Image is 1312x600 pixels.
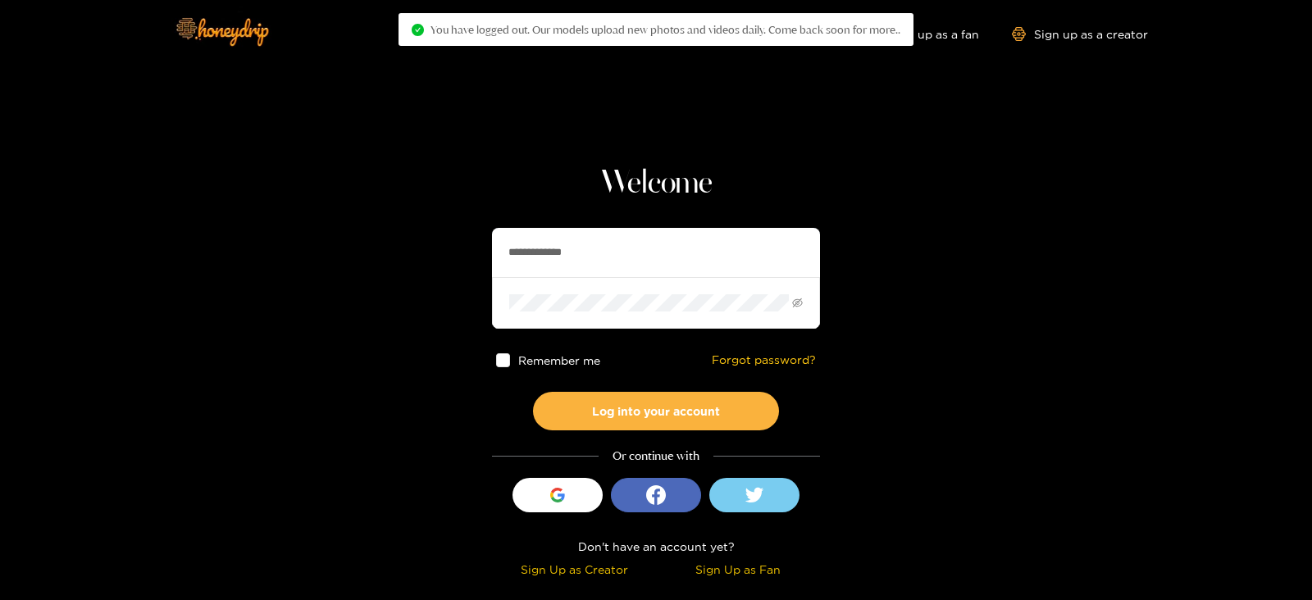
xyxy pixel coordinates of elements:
[792,298,803,308] span: eye-invisible
[1012,27,1148,41] a: Sign up as a creator
[867,27,979,41] a: Sign up as a fan
[412,24,424,36] span: check-circle
[430,23,900,36] span: You have logged out. Our models upload new photos and videos daily. Come back soon for more..
[518,354,600,366] span: Remember me
[492,447,820,466] div: Or continue with
[496,560,652,579] div: Sign Up as Creator
[533,392,779,430] button: Log into your account
[492,164,820,203] h1: Welcome
[492,537,820,556] div: Don't have an account yet?
[712,353,816,367] a: Forgot password?
[660,560,816,579] div: Sign Up as Fan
